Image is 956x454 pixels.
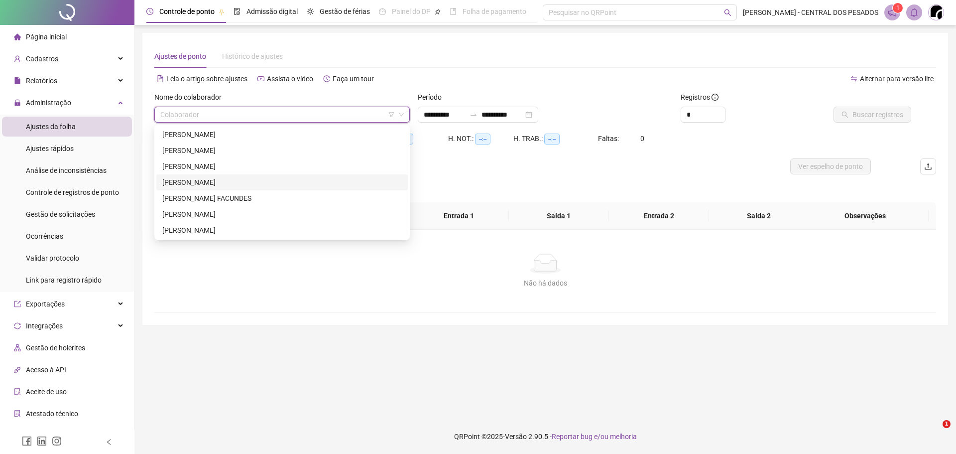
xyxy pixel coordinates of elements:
span: Gestão de holerites [26,344,85,352]
span: linkedin [37,436,47,446]
span: solution [14,410,21,417]
label: Período [418,92,448,103]
div: CLÁUDIO MÁRCIO MELO FERREIRA [156,158,408,174]
span: Leia o artigo sobre ajustes [166,75,247,83]
span: user-add [14,55,21,62]
span: Reportar bug e/ou melhoria [552,433,637,441]
sup: 1 [893,3,903,13]
span: sun [307,8,314,15]
div: H. TRAB.: [513,133,598,145]
div: Não há dados [166,278,924,289]
span: Integrações [26,322,63,330]
span: Ajustes rápidos [26,145,74,152]
span: audit [14,388,21,395]
span: Admissão digital [246,7,298,15]
div: TAMYRES DE SOUSA TERTO [156,222,408,238]
button: Ver espelho de ponto [790,158,871,174]
span: Faltas: [598,135,620,143]
span: swap [850,75,857,82]
span: Aceite de uso [26,388,67,396]
span: lock [14,99,21,106]
span: Ajustes da folha [26,123,76,131]
span: Análise de inconsistências [26,166,107,174]
span: clock-circle [146,8,153,15]
span: info-circle [712,94,718,101]
div: [PERSON_NAME] [162,177,402,188]
div: [PERSON_NAME] FACUNDES [162,193,402,204]
span: apartment [14,344,21,351]
span: Validar protocolo [26,254,79,262]
th: Observações [802,202,929,230]
span: Painel do DP [392,7,431,15]
span: pushpin [435,9,441,15]
span: Acesso à API [26,366,66,374]
span: Folha de pagamento [463,7,526,15]
span: api [14,366,21,373]
span: swap-right [470,111,478,119]
span: upload [924,162,932,170]
div: [PERSON_NAME] [162,161,402,172]
div: KAIQUE HERICK SANTOS [156,174,408,190]
div: BENEDITO EDSON NASCIMENTO SANTOS [156,143,408,158]
div: PEDRO LUCAS DA SILVA MIRANDA [156,206,408,222]
span: facebook [22,436,32,446]
span: dashboard [379,8,386,15]
span: book [450,8,457,15]
span: youtube [257,75,264,82]
div: H. NOT.: [448,133,513,145]
span: Administração [26,99,71,107]
span: down [398,112,404,118]
span: left [106,439,113,446]
span: bell [910,8,919,17]
span: Ajustes de ponto [154,52,206,60]
span: Histórico de ajustes [222,52,283,60]
span: file-text [157,75,164,82]
span: notification [888,8,897,17]
div: [PERSON_NAME] [162,129,402,140]
th: Entrada 1 [409,202,509,230]
span: Gestão de solicitações [26,210,95,218]
span: sync [14,322,21,329]
th: Saída 1 [509,202,609,230]
span: 1 [896,4,900,11]
span: Alternar para versão lite [860,75,934,83]
span: Faça um tour [333,75,374,83]
span: Controle de registros de ponto [26,188,119,196]
div: LUARA MARIA COELHO FACUNDES [156,190,408,206]
span: file [14,77,21,84]
span: Cadastros [26,55,58,63]
span: search [724,9,731,16]
span: Controle de ponto [159,7,215,15]
span: to [470,111,478,119]
span: Página inicial [26,33,67,41]
span: Assista o vídeo [267,75,313,83]
div: [PERSON_NAME] [162,209,402,220]
span: file-done [234,8,240,15]
span: [PERSON_NAME] - CENTRAL DOS PESADOS [743,7,878,18]
span: home [14,33,21,40]
span: 1 [943,420,951,428]
img: 12901 [929,5,944,20]
div: HE 3: [383,133,448,145]
span: instagram [52,436,62,446]
footer: QRPoint © 2025 - 2.90.5 - [134,419,956,454]
span: --:-- [544,134,560,145]
div: ARECIO SARAIVA DE ARAUJO [156,127,408,143]
div: [PERSON_NAME] [162,225,402,236]
span: pushpin [219,9,225,15]
span: export [14,301,21,307]
th: Entrada 2 [609,202,709,230]
label: Nome do colaborador [154,92,228,103]
span: 0 [640,135,644,143]
span: history [323,75,330,82]
span: Link para registro rápido [26,276,102,284]
span: Versão [505,433,527,441]
span: Relatórios [26,77,57,85]
span: Registros [681,92,718,103]
span: Exportações [26,300,65,308]
iframe: Intercom live chat [922,420,946,444]
span: --:-- [475,134,490,145]
div: [PERSON_NAME] [162,145,402,156]
th: Saída 2 [709,202,809,230]
span: filter [388,112,394,118]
